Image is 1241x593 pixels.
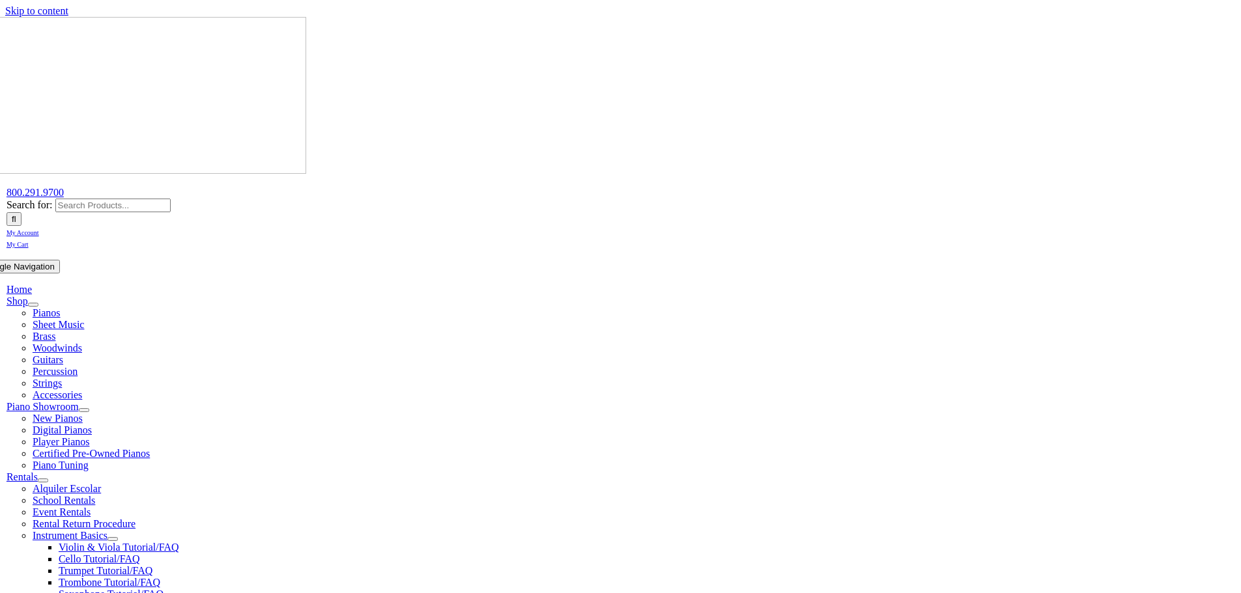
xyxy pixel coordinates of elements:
[7,226,39,237] a: My Account
[38,478,48,482] button: Open submenu of Rentals
[33,483,101,494] a: Alquiler Escolar
[33,424,92,435] a: Digital Pianos
[33,378,62,389] a: Strings
[33,354,63,365] a: Guitars
[7,187,64,198] a: 800.291.9700
[5,5,68,16] a: Skip to content
[7,241,29,248] span: My Cart
[33,319,85,330] a: Sheet Music
[7,212,21,226] input: Search
[7,238,29,249] a: My Cart
[28,303,38,307] button: Open submenu of Shop
[59,577,160,588] a: Trombone Tutorial/FAQ
[33,448,150,459] a: Certified Pre-Owned Pianos
[33,436,90,447] a: Player Pianos
[33,518,136,529] a: Rental Return Procedure
[59,565,152,576] a: Trumpet Tutorial/FAQ
[7,199,53,210] span: Search for:
[33,307,61,318] a: Pianos
[7,471,38,482] a: Rentals
[33,530,107,541] a: Instrument Basics
[33,460,89,471] a: Piano Tuning
[7,229,39,236] span: My Account
[7,284,32,295] a: Home
[33,331,56,342] a: Brass
[55,199,171,212] input: Search Products...
[33,413,83,424] a: New Pianos
[33,366,78,377] a: Percussion
[79,408,89,412] button: Open submenu of Piano Showroom
[7,401,79,412] a: Piano Showroom
[107,537,118,541] button: Open submenu of Instrument Basics
[33,389,82,400] a: Accessories
[7,296,28,307] a: Shop
[33,506,91,517] a: Event Rentals
[33,342,82,353] a: Woodwinds
[59,553,140,564] a: Cello Tutorial/FAQ
[33,495,95,506] a: School Rentals
[59,542,179,553] a: Violin & Viola Tutorial/FAQ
